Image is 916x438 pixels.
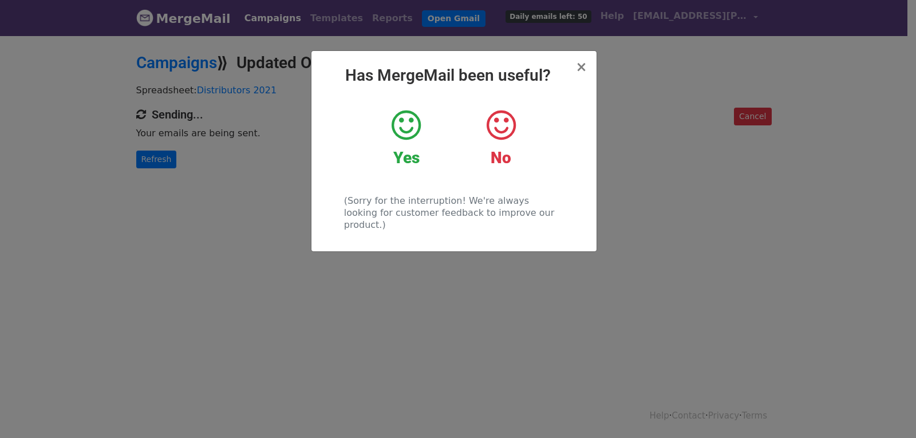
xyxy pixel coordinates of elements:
[393,148,420,167] strong: Yes
[368,108,445,168] a: Yes
[462,108,539,168] a: No
[344,195,563,231] p: (Sorry for the interruption! We're always looking for customer feedback to improve our product.)
[575,59,587,75] span: ×
[491,148,511,167] strong: No
[321,66,587,85] h2: Has MergeMail been useful?
[575,60,587,74] button: Close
